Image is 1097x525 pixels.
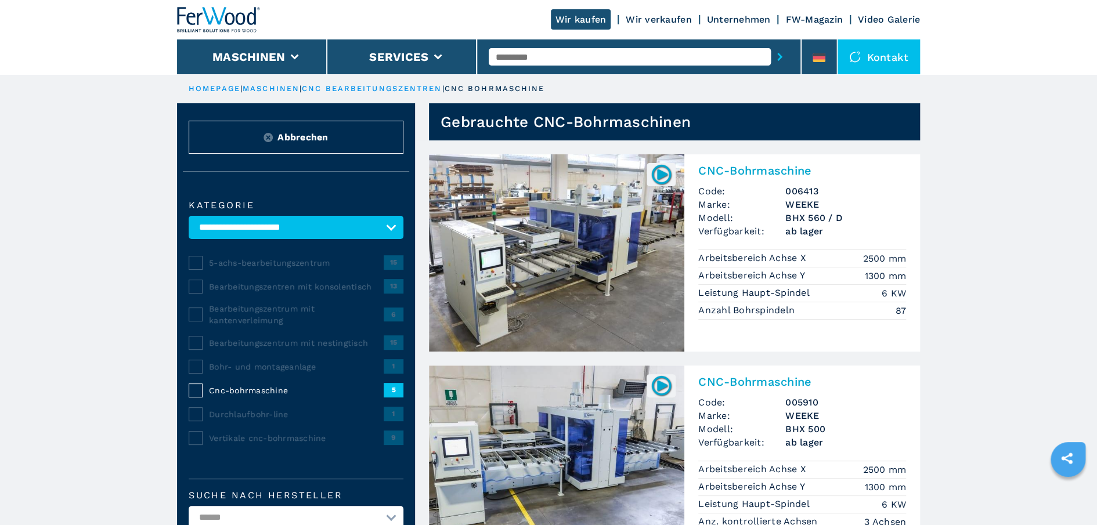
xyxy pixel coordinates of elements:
em: 6 KW [882,287,906,300]
p: Anzahl Bohrspindeln [698,304,798,317]
span: Bohr- und montageanlage [209,361,384,372]
span: 15 [384,255,403,269]
a: FW-Magazin [785,14,843,25]
p: Arbeitsbereich Achse X [698,463,809,476]
h2: CNC-Bohrmaschine [698,375,906,389]
span: 5-achs-bearbeitungszentrum [209,257,384,269]
em: 2500 mm [863,463,906,476]
img: Kontakt [849,51,861,63]
span: | [442,84,444,93]
p: Leistung Haupt-Spindel [698,287,813,299]
button: Maschinen [212,50,285,64]
a: CNC-Bohrmaschine WEEKE BHX 560 / D006413CNC-BohrmaschineCode:006413Marke:WEEKEModell:BHX 560 / DV... [429,154,920,352]
span: | [299,84,302,93]
span: Bearbeitungszentrum mit kantenverleimung [209,303,384,326]
span: Vertikale cnc-bohrmaschine [209,432,384,444]
span: 6 [384,307,403,321]
span: ab lager [785,225,906,238]
span: Bearbeitungszentren mit konsolentisch [209,281,384,292]
label: Suche nach Hersteller [189,491,403,500]
p: Arbeitsbereich Achse X [698,252,809,265]
h3: 005910 [785,396,906,409]
span: Abbrechen [277,131,328,144]
em: 6 KW [882,498,906,511]
h3: BHX 500 [785,422,906,436]
span: Modell: [698,211,785,225]
span: 1 [384,359,403,373]
span: Bearbeitungszentrum mit nestingtisch [209,337,384,349]
h3: WEEKE [785,198,906,211]
a: cnc bearbeitungszentren [302,84,442,93]
p: cnc bohrmaschine [445,84,545,94]
img: Reset [264,133,273,142]
p: Leistung Haupt-Spindel [698,498,813,510]
p: Arbeitsbereich Achse Y [698,480,808,493]
span: Durchlaufbohr-line [209,408,384,420]
span: Marke: [698,409,785,422]
em: 1300 mm [864,269,906,283]
label: Kategorie [189,201,403,210]
span: Marke: [698,198,785,211]
a: Wir verkaufen [626,14,691,25]
span: 1 [384,407,403,421]
img: Ferwood [177,7,261,32]
button: ResetAbbrechen [189,121,403,154]
em: 87 [896,304,907,317]
h3: BHX 560 / D [785,211,906,225]
iframe: Chat [1048,473,1088,516]
span: Verfügbarkeit: [698,436,785,449]
span: Verfügbarkeit: [698,225,785,238]
img: 006413 [650,163,673,186]
span: Cnc-bohrmaschine [209,385,384,396]
a: maschinen [243,84,299,93]
span: Code: [698,396,785,409]
h3: 006413 [785,184,906,198]
span: | [240,84,243,93]
em: 2500 mm [863,252,906,265]
img: CNC-Bohrmaschine WEEKE BHX 560 / D [429,154,684,352]
span: ab lager [785,436,906,449]
em: 1300 mm [864,480,906,494]
a: Video Galerie [858,14,920,25]
span: Code: [698,184,785,198]
h1: Gebrauchte CNC-Bohrmaschinen [441,113,691,131]
div: Kontakt [838,39,920,74]
a: HOMEPAGE [189,84,240,93]
span: 13 [384,279,403,293]
img: 005910 [650,374,673,397]
span: 15 [384,335,403,349]
button: submit-button [771,44,789,70]
span: 9 [384,430,403,444]
p: Arbeitsbereich Achse Y [698,269,808,282]
a: Wir kaufen [551,9,611,30]
a: sharethis [1052,444,1081,473]
span: Modell: [698,422,785,436]
h3: WEEKE [785,409,906,422]
span: 5 [384,383,403,397]
a: Unternehmen [707,14,771,25]
h2: CNC-Bohrmaschine [698,164,906,178]
button: Services [369,50,428,64]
